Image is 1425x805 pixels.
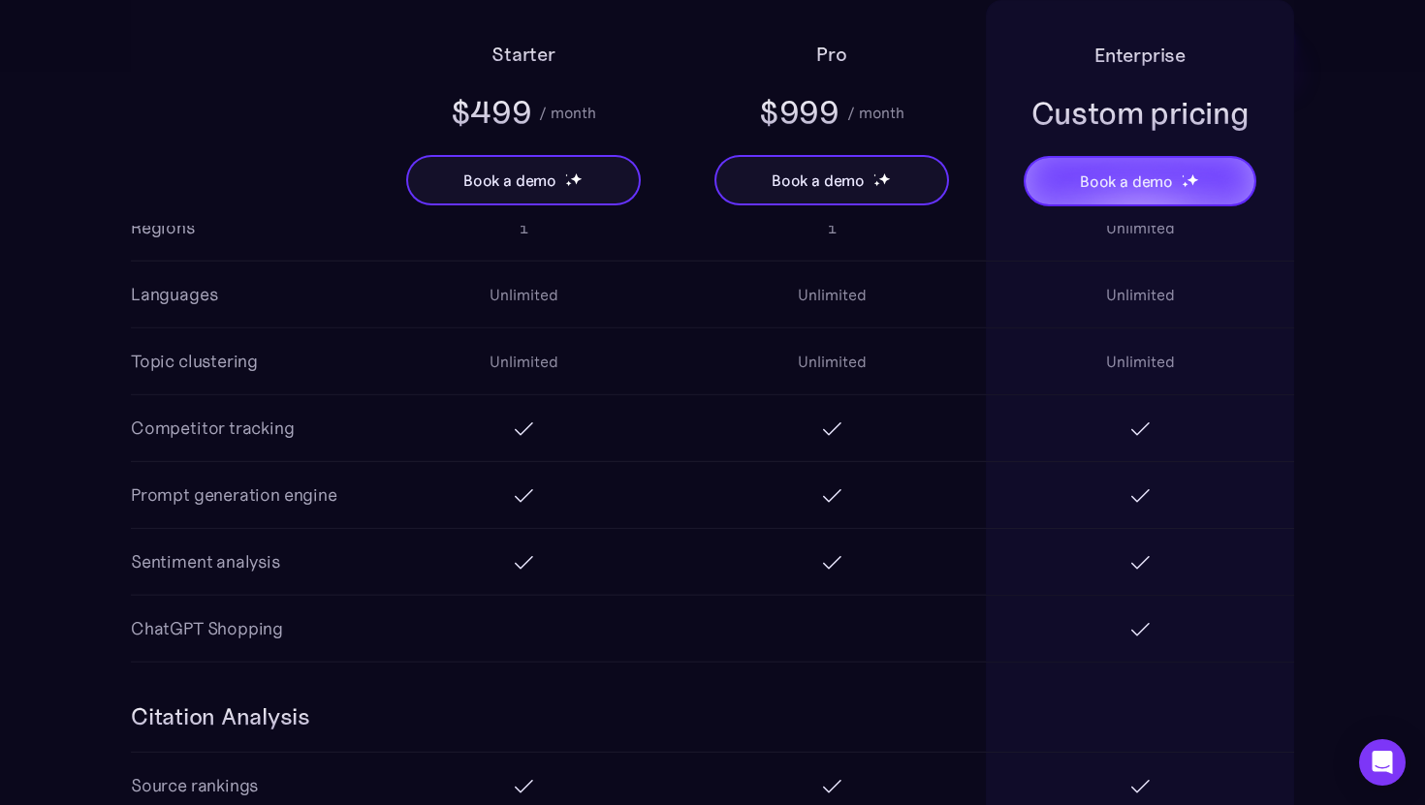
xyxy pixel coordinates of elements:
[131,214,195,241] div: Regions
[878,172,891,185] img: star
[490,283,558,306] div: Unlimited
[759,91,839,134] div: $999
[565,173,568,176] img: star
[570,172,583,185] img: star
[798,350,867,373] div: Unlimited
[451,91,532,134] div: $499
[520,216,528,239] div: 1
[491,39,555,70] h2: Starter
[565,180,572,187] img: star
[1031,92,1250,135] div: Custom pricing
[772,169,865,192] div: Book a demo
[1106,283,1175,306] div: Unlimited
[1182,174,1185,177] img: star
[798,283,867,306] div: Unlimited
[131,281,217,308] div: Languages
[131,481,337,509] div: Prompt generation engine
[539,101,596,124] div: / month
[847,101,904,124] div: / month
[1106,350,1175,373] div: Unlimited
[131,772,258,799] div: Source rankings
[873,173,876,176] img: star
[1187,173,1199,186] img: star
[714,155,949,205] a: Book a demostarstarstar
[131,548,280,575] div: Sentiment analysis
[131,615,283,642] div: ChatGPT Shopping
[490,350,558,373] div: Unlimited
[1080,170,1173,193] div: Book a demo
[131,701,310,732] h3: Citation Analysis
[816,39,846,70] h2: Pro
[1182,181,1188,188] img: star
[1106,216,1175,239] div: Unlimited
[1024,156,1256,206] a: Book a demostarstarstar
[873,180,880,187] img: star
[406,155,641,205] a: Book a demostarstarstar
[131,415,295,442] div: Competitor tracking
[828,216,837,239] div: 1
[1094,40,1186,71] h2: Enterprise
[1359,739,1406,786] div: Open Intercom Messenger
[131,348,258,375] div: Topic clustering
[463,169,556,192] div: Book a demo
